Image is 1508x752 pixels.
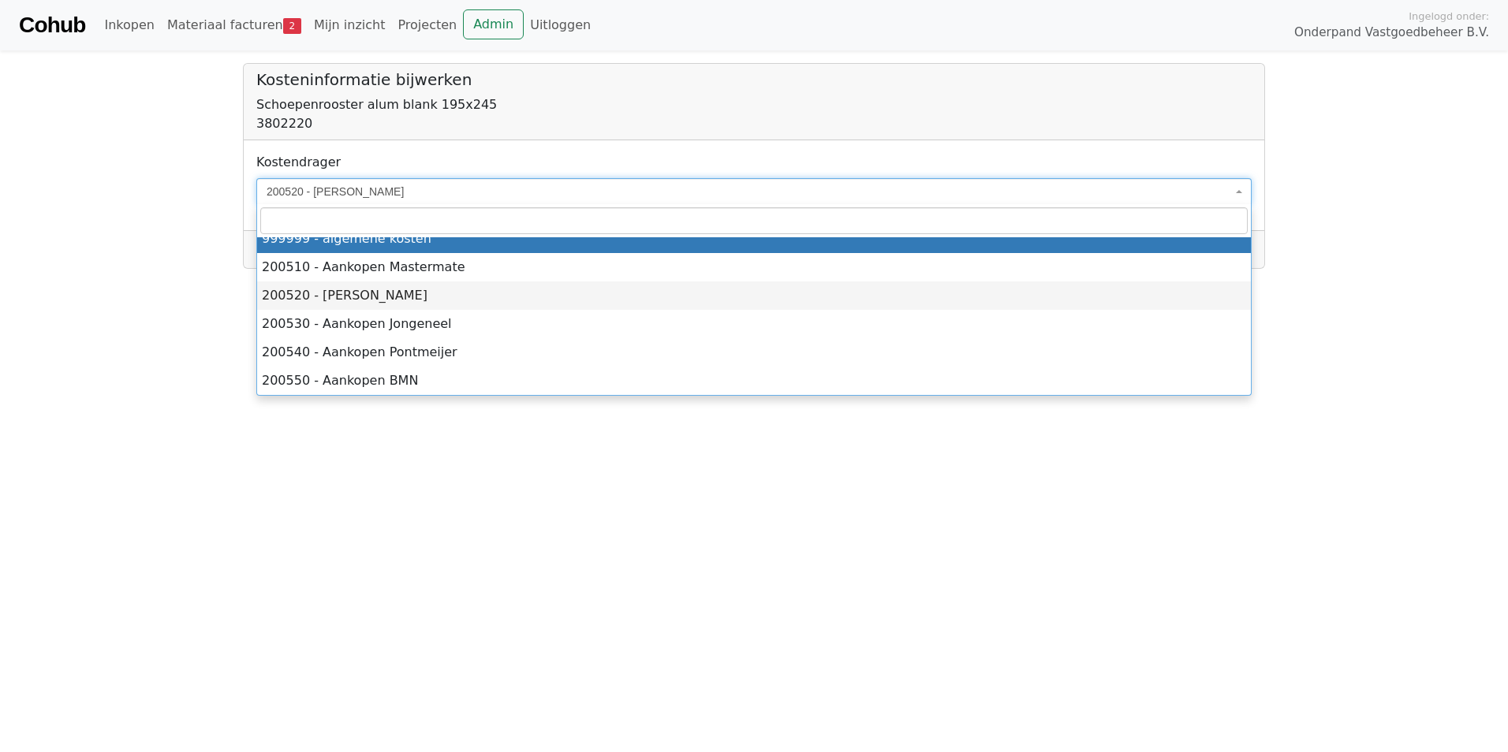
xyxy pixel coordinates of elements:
span: 2 [283,18,301,34]
a: Cohub [19,6,85,44]
h5: Kosteninformatie bijwerken [256,70,1252,89]
a: Admin [463,9,524,39]
a: Inkopen [98,9,160,41]
li: 200550 - Aankopen BMN [257,367,1251,395]
li: 200540 - Aankopen Pontmeijer [257,338,1251,367]
div: Schoepenrooster alum blank 195x245 [256,95,1252,114]
a: Uitloggen [524,9,597,41]
div: 3802220 [256,114,1252,133]
span: 200520 - Aankopen Voskamp [267,184,1232,199]
li: 200520 - [PERSON_NAME] [257,281,1251,310]
label: Kostendrager [256,153,341,172]
li: 200510 - Aankopen Mastermate [257,253,1251,281]
li: 200530 - Aankopen Jongeneel [257,310,1251,338]
a: Projecten [391,9,463,41]
li: 999999 - algemene kosten [257,225,1251,253]
a: Materiaal facturen2 [161,9,308,41]
span: 200520 - Aankopen Voskamp [256,178,1252,205]
a: Mijn inzicht [308,9,392,41]
span: Onderpand Vastgoedbeheer B.V. [1294,24,1489,42]
span: Ingelogd onder: [1409,9,1489,24]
